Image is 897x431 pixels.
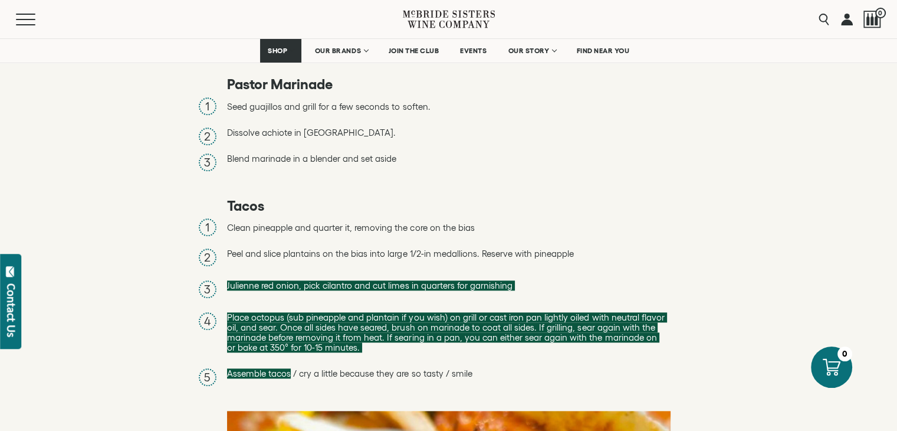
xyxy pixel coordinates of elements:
[227,198,264,214] span: Tacos
[227,102,431,112] span: Seed guajillos and grill for a few seconds to soften.
[837,347,852,361] div: 0
[875,8,886,18] span: 0
[227,280,512,290] span: Julienne red onion, pick cilantro and cut limes in quarters for garnishing
[227,76,333,92] span: Pastor Marinade
[381,39,447,63] a: JOIN THE CLUB
[227,154,397,164] span: Blend marinade in a blender and set aside
[452,39,494,63] a: EVENTS
[227,368,472,378] span: Assemble tacos / cry a little because they are so tasty / smile
[569,39,638,63] a: FIND NEAR YOU
[16,14,58,25] button: Mobile Menu Trigger
[577,47,630,55] span: FIND NEAR YOU
[227,249,574,259] span: Peel and slice plantains on the bias into large 1/2-in medallions. Reserve with pineapple
[315,47,361,55] span: OUR BRANDS
[508,47,549,55] span: OUR STORY
[227,128,396,138] span: Dissolve achiote in [GEOGRAPHIC_DATA].
[227,312,665,352] span: Place octopus (sub pineapple and plantain if you wish) on grill or cast iron pan lightly oiled wi...
[389,47,439,55] span: JOIN THE CLUB
[460,47,487,55] span: EVENTS
[307,39,375,63] a: OUR BRANDS
[500,39,563,63] a: OUR STORY
[260,39,301,63] a: SHOP
[227,223,475,233] span: Clean pineapple and quarter it, removing the core on the bias
[268,47,288,55] span: SHOP
[5,283,17,337] div: Contact Us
